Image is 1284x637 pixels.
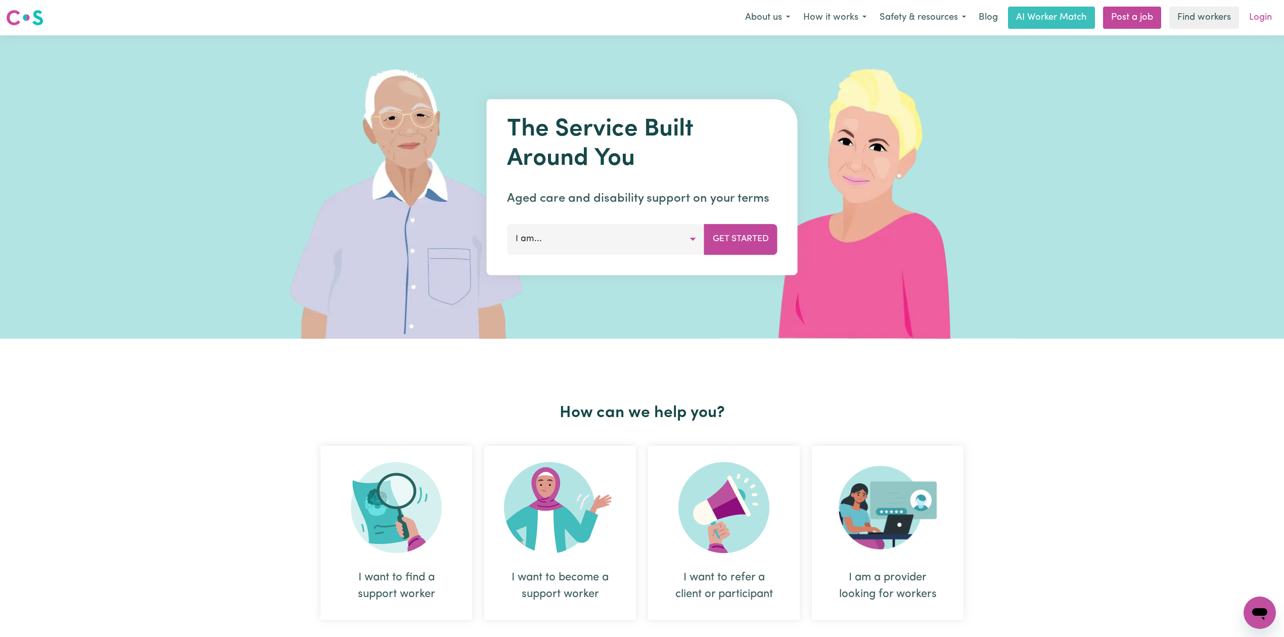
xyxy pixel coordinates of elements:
button: Get Started [704,224,777,254]
iframe: Button to launch messaging window [1244,597,1276,629]
a: Blog [973,7,1004,29]
div: I want to become a support worker [509,569,612,603]
div: I want to find a support worker [345,569,448,603]
button: About us [739,7,797,28]
button: I am... [507,224,705,254]
button: How it works [797,7,873,28]
h2: How can we help you? [314,403,970,423]
img: Become Worker [504,462,616,553]
a: AI Worker Match [1008,7,1095,29]
div: I want to refer a client or participant [648,446,800,620]
img: Careseekers logo [6,9,43,27]
div: I want to become a support worker [484,446,636,620]
img: Search [351,462,442,553]
a: Careseekers logo [6,6,43,29]
div: I am a provider looking for workers [836,569,939,603]
img: Refer [678,462,769,553]
h1: The Service Built Around You [507,115,777,173]
button: Safety & resources [873,7,973,28]
div: I want to find a support worker [320,446,472,620]
a: Find workers [1169,7,1239,29]
a: Login [1243,7,1278,29]
a: Post a job [1103,7,1161,29]
div: I am a provider looking for workers [812,446,964,620]
img: Provider [839,462,937,553]
p: Aged care and disability support on your terms [507,190,777,208]
div: I want to refer a client or participant [672,569,775,603]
